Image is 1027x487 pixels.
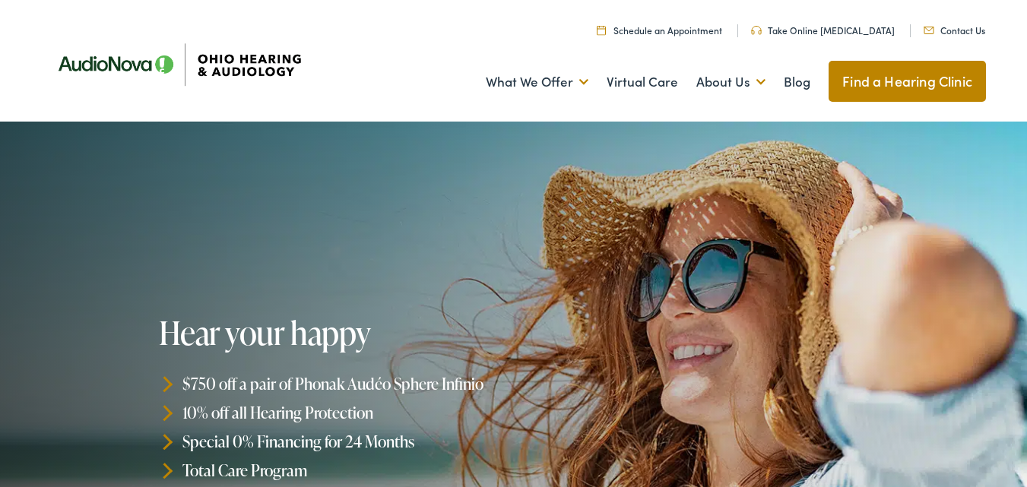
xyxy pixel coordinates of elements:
img: Calendar Icon to schedule a hearing appointment in Cincinnati, OH [597,25,606,35]
a: Take Online [MEDICAL_DATA] [751,24,895,36]
li: Total Care Program [159,456,518,485]
li: $750 off a pair of Phonak Audéo Sphere Infinio [159,369,518,398]
a: Contact Us [924,24,985,36]
a: Find a Hearing Clinic [829,61,986,102]
a: What We Offer [486,54,588,110]
a: Virtual Care [607,54,678,110]
img: Headphones icone to schedule online hearing test in Cincinnati, OH [751,26,762,35]
a: Schedule an Appointment [597,24,722,36]
img: Mail icon representing email contact with Ohio Hearing in Cincinnati, OH [924,27,934,34]
a: Blog [784,54,810,110]
li: 10% off all Hearing Protection [159,398,518,427]
li: Special 0% Financing for 24 Months [159,427,518,456]
a: About Us [696,54,765,110]
h1: Hear your happy [159,315,518,350]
